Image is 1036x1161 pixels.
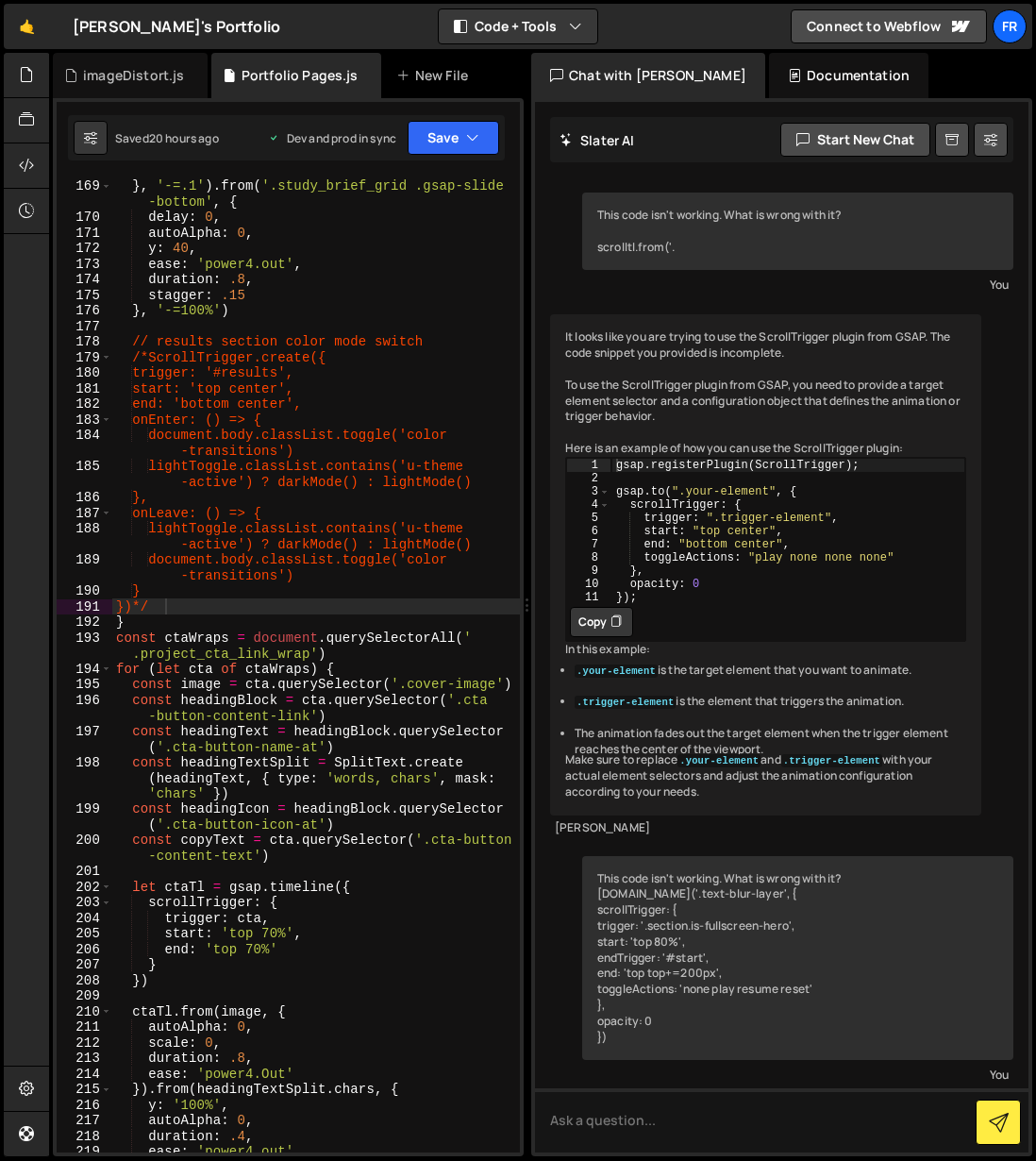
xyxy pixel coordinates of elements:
[57,365,112,381] div: 180
[4,4,50,49] a: 🤙
[57,864,112,880] div: 201
[567,472,610,485] div: 2
[57,631,112,662] div: 193
[57,257,112,273] div: 173
[57,412,112,429] div: 183
[408,121,499,155] button: Save
[550,314,981,815] div: It looks like you are trying to use the ScrollTrigger plugin from GSAP. The code snippet you prov...
[567,459,610,472] div: 1
[555,820,977,836] div: [PERSON_NAME]
[575,694,966,710] li: is the element that triggers the animation.
[57,1098,112,1114] div: 216
[57,755,112,802] div: 198
[567,512,610,525] div: 5
[780,123,930,157] button: Start new chat
[57,226,112,242] div: 171
[57,911,112,927] div: 204
[575,665,658,678] code: .your-element
[83,66,184,85] div: imageDistort.js
[57,521,112,552] div: 188
[791,9,987,43] a: Connect to Webflow
[567,551,610,564] div: 8
[57,490,112,506] div: 186
[57,178,112,210] div: 169
[57,942,112,958] div: 206
[57,988,112,1004] div: 209
[439,9,597,43] button: Code + Tools
[149,130,219,146] div: 20 hours ago
[57,319,112,335] div: 177
[57,599,112,615] div: 191
[567,498,610,512] div: 4
[57,724,112,755] div: 197
[587,1065,1009,1085] div: You
[57,459,112,490] div: 185
[57,973,112,989] div: 208
[57,1067,112,1083] div: 214
[115,130,219,146] div: Saved
[57,428,112,459] div: 184
[567,591,610,604] div: 11
[587,275,1009,294] div: You
[57,552,112,583] div: 189
[268,130,396,146] div: Dev and prod in sync
[57,1144,112,1160] div: 219
[57,801,112,833] div: 199
[575,663,966,679] li: is the target element that you want to animate.
[57,693,112,724] div: 196
[57,506,112,522] div: 187
[57,272,112,288] div: 174
[582,193,1013,270] div: This code isn't working. What is wrong with it? scrolltl.from('.
[57,926,112,942] div: 205
[570,607,633,637] button: Copy
[57,895,112,911] div: 203
[57,833,112,864] div: 200
[57,1113,112,1129] div: 217
[57,381,112,397] div: 181
[677,754,760,767] code: .your-element
[582,856,1013,1061] div: This code isn't working. What is wrong with it? [DOMAIN_NAME]('.text-blur-layer', { scrollTrigger...
[57,288,112,304] div: 175
[567,578,610,591] div: 10
[57,662,112,678] div: 194
[575,696,676,709] code: .trigger-element
[567,485,610,498] div: 3
[781,754,882,767] code: .trigger-element
[57,1019,112,1035] div: 211
[57,350,112,366] div: 179
[57,1082,112,1098] div: 215
[567,525,610,538] div: 6
[57,1129,112,1145] div: 218
[57,1004,112,1020] div: 210
[57,210,112,226] div: 170
[993,9,1027,43] a: Fr
[567,564,610,578] div: 9
[73,15,280,38] div: [PERSON_NAME]'s Portfolio
[57,583,112,599] div: 190
[242,66,359,85] div: Portfolio Pages.js
[396,66,476,85] div: New File
[57,880,112,896] div: 202
[57,303,112,319] div: 176
[57,1051,112,1067] div: 213
[57,957,112,973] div: 207
[57,1035,112,1052] div: 212
[769,53,928,98] div: Documentation
[531,53,765,98] div: Chat with [PERSON_NAME]
[57,334,112,350] div: 178
[560,131,635,149] h2: Slater AI
[567,538,610,551] div: 7
[57,677,112,693] div: 195
[575,726,966,758] li: The animation fades out the target element when the trigger element reaches the center of the vie...
[57,614,112,631] div: 192
[57,241,112,257] div: 172
[57,396,112,412] div: 182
